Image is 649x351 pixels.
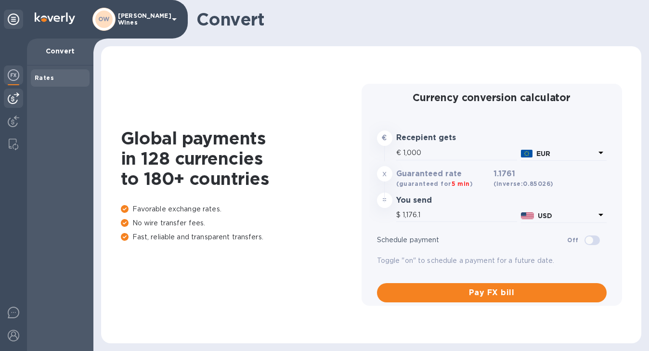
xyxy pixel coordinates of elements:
b: EUR [536,150,550,157]
b: (inverse: 0.85026 ) [493,180,554,187]
div: $ [396,208,402,222]
input: Amount [402,208,517,222]
h1: Global payments in 128 currencies to 180+ countries [121,128,362,189]
img: Logo [35,13,75,24]
b: Rates [35,74,54,81]
img: USD [521,212,534,219]
p: Schedule payment [377,235,568,245]
strong: € [382,134,387,142]
p: Favorable exchange rates. [121,204,362,214]
h3: Recepient gets [396,133,490,143]
input: Amount [403,146,517,160]
p: [PERSON_NAME] Wines [118,13,166,26]
b: OW [98,15,110,23]
h3: 1.1761 [493,169,554,189]
span: 5 min [452,180,470,187]
p: Fast, reliable and transparent transfers. [121,232,362,242]
b: (guaranteed for ) [396,180,473,187]
h3: Guaranteed rate [396,169,490,179]
b: Off [567,236,578,244]
div: Unpin categories [4,10,23,29]
p: Toggle "on" to schedule a payment for a future date. [377,256,607,266]
p: Convert [35,46,86,56]
p: No wire transfer fees. [121,218,362,228]
div: = [377,193,392,208]
b: USD [538,212,552,220]
span: Pay FX bill [385,287,599,299]
img: Foreign exchange [8,69,19,81]
h1: Convert [196,9,634,29]
div: x [377,166,392,182]
h2: Currency conversion calculator [377,91,607,104]
button: Pay FX bill [377,283,607,302]
h3: You send [396,196,490,205]
div: € [396,146,403,160]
